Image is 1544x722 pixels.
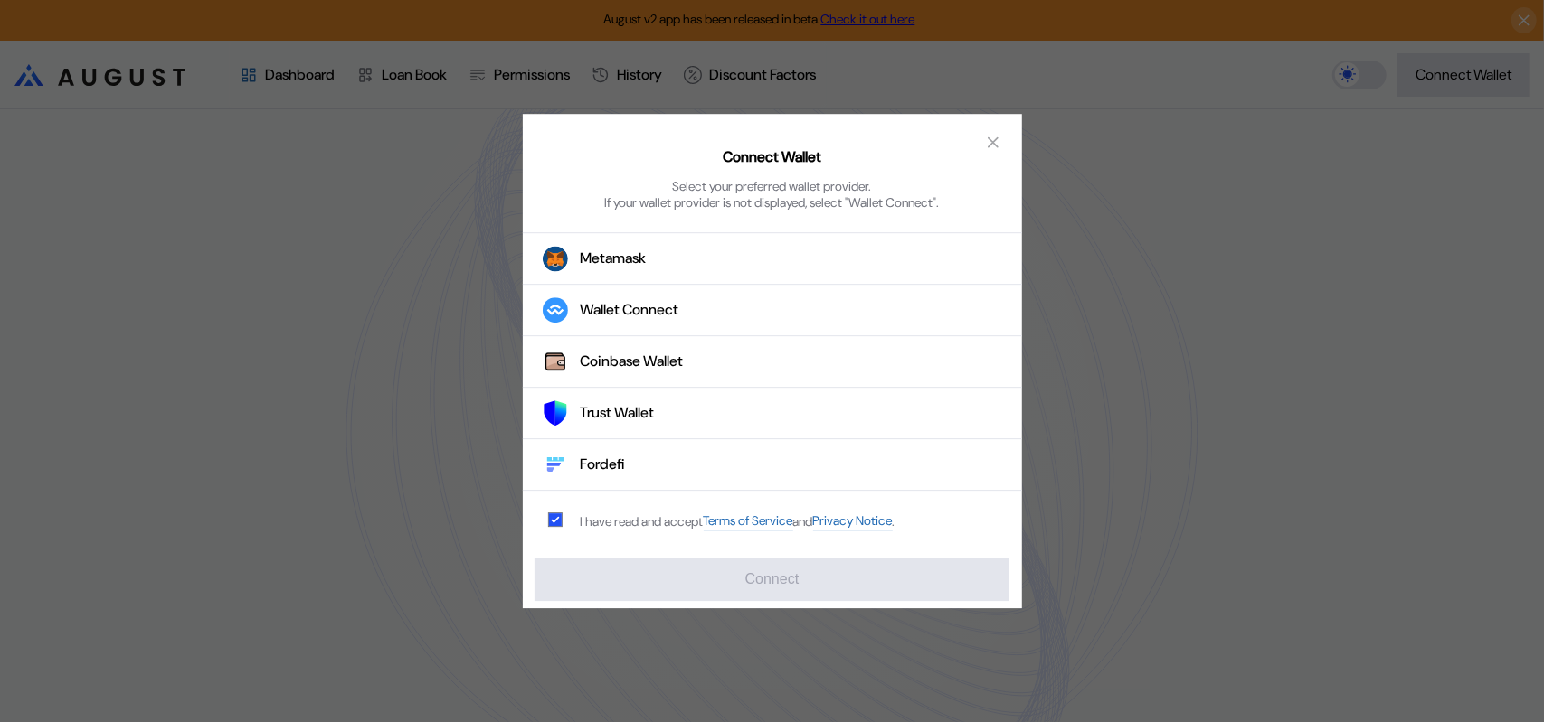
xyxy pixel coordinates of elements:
[704,513,793,530] a: Terms of Service
[581,301,679,320] div: Wallet Connect
[673,178,872,194] div: Select your preferred wallet provider.
[581,249,647,268] div: Metamask
[543,401,568,427] img: Trust Wallet
[535,558,1009,601] button: Connect
[581,404,655,423] div: Trust Wallet
[793,513,813,530] span: and
[523,337,1022,389] button: Coinbase WalletCoinbase Wallet
[543,453,568,478] img: Fordefi
[605,194,940,211] div: If your wallet provider is not displayed, select "Wallet Connect".
[523,389,1022,440] button: Trust WalletTrust Wallet
[979,128,1008,157] button: close modal
[581,455,626,474] div: Fordefi
[523,233,1022,286] button: Metamask
[523,440,1022,492] button: FordefiFordefi
[723,147,821,166] h2: Connect Wallet
[813,513,893,530] a: Privacy Notice
[581,352,684,371] div: Coinbase Wallet
[543,350,568,375] img: Coinbase Wallet
[581,513,895,530] div: I have read and accept .
[523,286,1022,337] button: Wallet Connect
